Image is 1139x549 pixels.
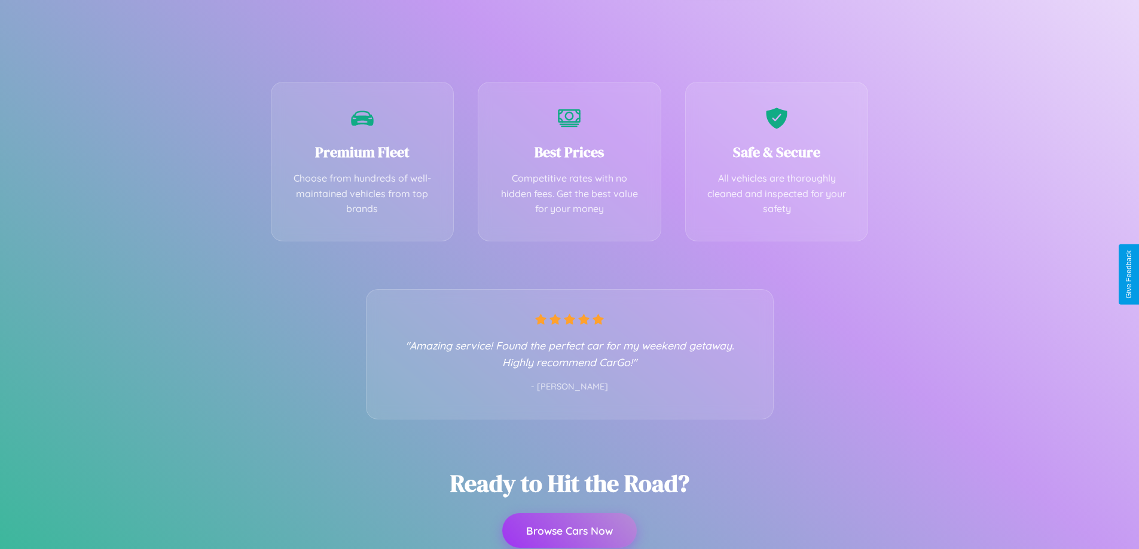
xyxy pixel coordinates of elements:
button: Browse Cars Now [502,513,637,548]
div: Give Feedback [1125,250,1133,299]
h3: Premium Fleet [289,142,436,162]
h3: Safe & Secure [704,142,850,162]
p: "Amazing service! Found the perfect car for my weekend getaway. Highly recommend CarGo!" [390,337,749,370]
p: All vehicles are thoroughly cleaned and inspected for your safety [704,171,850,217]
h2: Ready to Hit the Road? [450,467,689,499]
h3: Best Prices [496,142,643,162]
p: - [PERSON_NAME] [390,379,749,395]
p: Competitive rates with no hidden fees. Get the best value for your money [496,171,643,217]
p: Choose from hundreds of well-maintained vehicles from top brands [289,171,436,217]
